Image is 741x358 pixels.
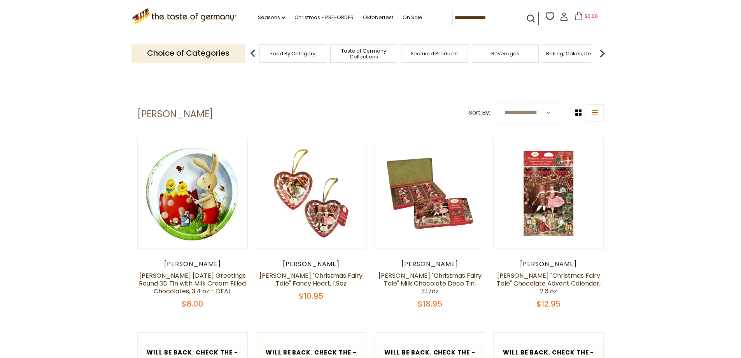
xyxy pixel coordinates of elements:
div: [PERSON_NAME] [137,260,248,268]
a: Seasons [258,13,285,22]
a: Baking, Cakes, Desserts [546,51,606,56]
a: Food By Category [270,51,315,56]
label: Sort By: [469,108,490,118]
a: Beverages [491,51,519,56]
a: Christmas - PRE-ORDER [294,13,354,22]
a: [PERSON_NAME] [DATE] Greetings Round 3D Tin with Milk Cream Filled Chocolates, 3.4 oz - DEAL [139,271,246,296]
p: Choice of Categories [131,44,245,63]
img: Heidel Christmas Fairy Tale Fancy Heart [256,138,366,249]
div: [PERSON_NAME] [493,260,604,268]
a: [PERSON_NAME] "Christmas Fairy Tale" Fancy Heart, 1.9oz [259,271,363,288]
div: [PERSON_NAME] [375,260,485,268]
img: Heidel Easter Greetings Round 3D Tin with Milk Cream Filled Chocolates, 3.4 oz - DEAL [138,138,248,249]
a: Taste of Germany Collections [333,48,395,60]
div: [PERSON_NAME] [256,260,367,268]
span: $12.95 [536,298,561,309]
span: $18.95 [418,298,442,309]
img: next arrow [594,46,610,61]
span: $10.95 [299,291,323,302]
a: [PERSON_NAME] "Christmas Fairy Tale" Milk Chocolate Deco Tin, 3.17oz [378,271,482,296]
h1: [PERSON_NAME] [137,108,213,120]
a: Featured Products [411,51,458,56]
a: On Sale [403,13,422,22]
img: Heidel Christmas Fairy Tale Chocolate Advent Calendar [494,138,604,249]
a: Oktoberfest [363,13,393,22]
button: $0.00 [570,12,603,23]
a: [PERSON_NAME] "Christmas Fairy Tale" Chocolate Advent Calendar, 2.6 oz [497,271,601,296]
span: $0.00 [585,13,598,19]
span: $8.00 [182,298,203,309]
img: previous arrow [245,46,261,61]
img: Heidel Christmas Fairy tale Milk Chocolate Deco Tin [375,138,485,249]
